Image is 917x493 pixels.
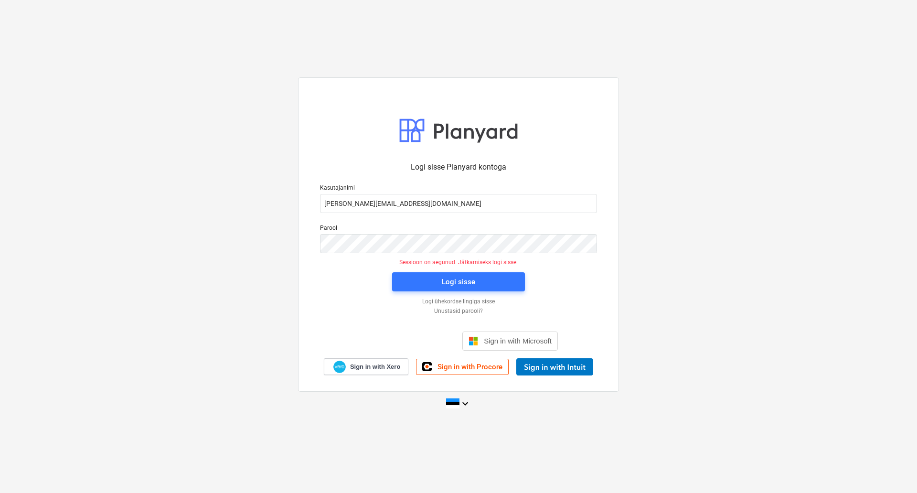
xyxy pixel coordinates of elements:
a: Sign in with Xero [324,358,409,375]
a: Unustasid parooli? [315,308,602,315]
p: Sessioon on aegunud. Jätkamiseks logi sisse. [314,259,603,267]
img: Microsoft logo [469,336,478,346]
span: Sign in with Microsoft [484,337,552,345]
a: Logi ühekordse lingiga sisse [315,298,602,306]
p: Kasutajanimi [320,184,597,194]
div: Logi sisse [442,276,475,288]
p: Parool [320,225,597,234]
span: Sign in with Xero [350,363,400,371]
button: Logi sisse [392,272,525,291]
span: Sign in with Procore [437,363,502,371]
i: keyboard_arrow_down [459,398,471,409]
p: Logi sisse Planyard kontoga [320,161,597,173]
img: Xero logo [333,361,346,374]
input: Kasutajanimi [320,194,597,213]
iframe: Sign in with Google Button [354,331,459,352]
a: Sign in with Procore [416,359,509,375]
